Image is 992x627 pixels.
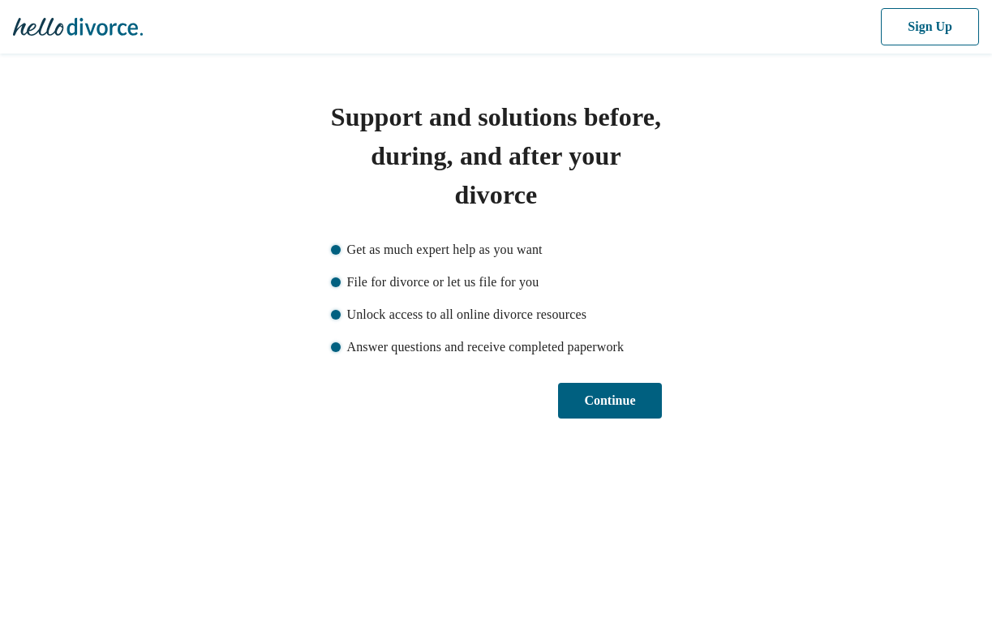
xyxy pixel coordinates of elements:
[878,8,979,45] button: Sign Up
[331,273,662,292] li: File for divorce or let us file for you
[13,11,143,43] img: Hello Divorce Logo
[331,337,662,357] li: Answer questions and receive completed paperwork
[331,97,662,214] h1: Support and solutions before, during, and after your divorce
[331,305,662,324] li: Unlock access to all online divorce resources
[555,383,662,419] button: Continue
[331,240,662,260] li: Get as much expert help as you want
